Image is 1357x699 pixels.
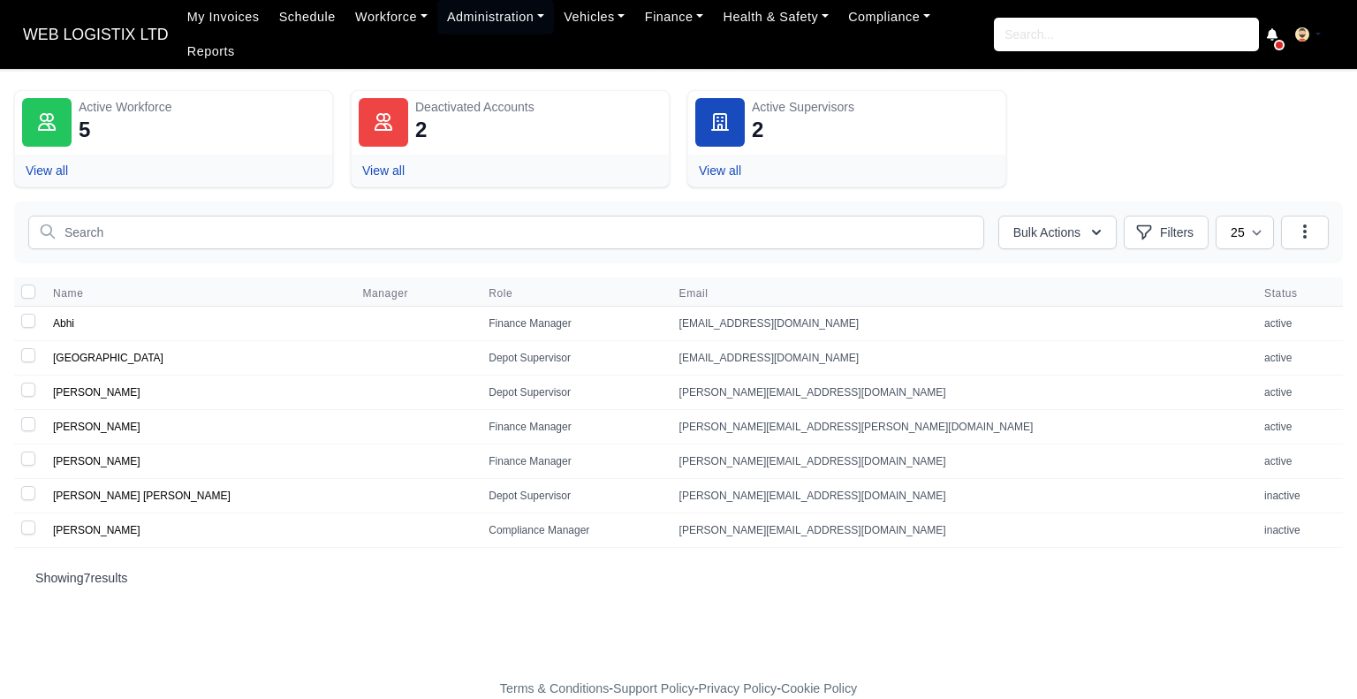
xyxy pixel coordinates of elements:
a: Reports [178,34,245,69]
input: Search [28,216,984,249]
a: Cookie Policy [781,681,857,695]
a: [PERSON_NAME] [53,524,140,536]
div: 5 [79,116,90,144]
td: Finance Manager [478,307,668,341]
span: Email [679,286,1243,300]
a: Support Policy [613,681,694,695]
span: Manager [362,286,408,300]
span: Name [53,286,83,300]
button: Role [489,286,527,300]
a: [PERSON_NAME] [PERSON_NAME] [53,490,231,502]
div: Active Workforce [79,98,325,116]
a: View all [26,163,68,178]
a: Abhi [53,317,74,330]
a: View all [362,163,405,178]
td: Depot Supervisor [478,341,668,376]
a: WEB LOGISTIX LTD [14,18,178,52]
td: [PERSON_NAME][EMAIL_ADDRESS][PERSON_NAME][DOMAIN_NAME] [669,410,1254,444]
div: 2 [752,116,763,144]
td: Depot Supervisor [478,479,668,513]
button: Name [53,286,97,300]
a: [PERSON_NAME] [53,455,140,467]
td: [PERSON_NAME][EMAIL_ADDRESS][DOMAIN_NAME] [669,513,1254,548]
td: Depot Supervisor [478,376,668,410]
td: inactive [1254,513,1343,548]
div: 2 [415,116,427,144]
td: [PERSON_NAME][EMAIL_ADDRESS][DOMAIN_NAME] [669,479,1254,513]
td: active [1254,307,1343,341]
td: active [1254,410,1343,444]
td: Finance Manager [478,444,668,479]
div: Deactivated Accounts [415,98,662,116]
a: View all [699,163,741,178]
p: Showing results [35,569,1322,587]
input: Search... [994,18,1259,51]
td: active [1254,341,1343,376]
a: [PERSON_NAME] [53,386,140,399]
a: [PERSON_NAME] [53,421,140,433]
button: Bulk Actions [998,216,1117,249]
span: Status [1264,286,1332,300]
td: Compliance Manager [478,513,668,548]
span: 7 [84,571,91,585]
td: [PERSON_NAME][EMAIL_ADDRESS][DOMAIN_NAME] [669,376,1254,410]
td: active [1254,376,1343,410]
a: Privacy Policy [699,681,777,695]
td: active [1254,444,1343,479]
div: Active Supervisors [752,98,998,116]
td: [PERSON_NAME][EMAIL_ADDRESS][DOMAIN_NAME] [669,444,1254,479]
span: WEB LOGISTIX LTD [14,17,178,52]
button: Filters [1124,216,1209,249]
td: Finance Manager [478,410,668,444]
span: Role [489,286,512,300]
a: Terms & Conditions [500,681,609,695]
button: Manager [362,286,422,300]
td: [EMAIL_ADDRESS][DOMAIN_NAME] [669,341,1254,376]
a: [GEOGRAPHIC_DATA] [53,352,163,364]
div: - - - [175,679,1182,699]
td: [EMAIL_ADDRESS][DOMAIN_NAME] [669,307,1254,341]
td: inactive [1254,479,1343,513]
